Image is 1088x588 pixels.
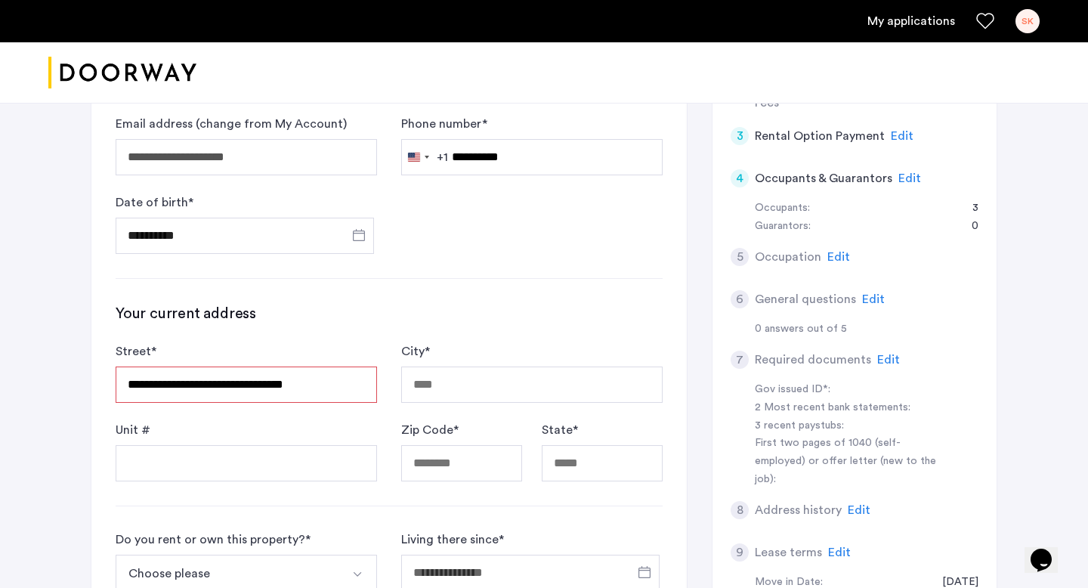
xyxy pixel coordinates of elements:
div: +1 [437,148,448,166]
span: Edit [898,172,921,184]
div: Do you rent or own this property? * [116,531,311,549]
a: Cazamio logo [48,45,196,101]
div: SK [1015,9,1040,33]
img: arrow [351,568,363,580]
iframe: chat widget [1025,528,1073,573]
div: 0 [957,218,978,236]
label: Phone number * [401,115,487,133]
label: City * [401,342,430,361]
h5: Occupation [755,248,821,266]
label: Street * [116,342,156,361]
span: Edit [862,293,885,305]
div: Occupants: [755,200,810,218]
div: 3 [731,127,749,145]
span: Edit [828,546,851,559]
button: Open calendar [350,226,368,244]
div: 4 [731,169,749,187]
label: Date of birth * [116,193,193,212]
button: Open calendar [635,563,654,581]
span: Edit [827,251,850,263]
div: 9 [731,543,749,562]
h5: General questions [755,290,856,308]
h5: Occupants & Guarantors [755,169,892,187]
button: Selected country [402,140,448,175]
label: Zip Code * [401,421,459,439]
label: Unit # [116,421,150,439]
div: 2 Most recent bank statements: [755,399,945,417]
div: Gov issued ID*: [755,381,945,399]
div: 8 [731,501,749,519]
div: 3 recent paystubs: [755,417,945,435]
a: Favorites [976,12,994,30]
span: Edit [891,130,913,142]
h5: Required documents [755,351,871,369]
label: Email address (change from My Account) [116,115,347,133]
div: 7 [731,351,749,369]
div: 6 [731,290,749,308]
div: 3 [957,200,978,218]
span: Edit [848,504,870,516]
h5: Lease terms [755,543,822,562]
img: logo [48,45,196,101]
div: Guarantors: [755,218,811,236]
span: Edit [877,354,900,366]
a: My application [867,12,955,30]
div: First two pages of 1040 (self-employed) or offer letter (new to the job): [755,435,945,489]
h3: Your current address [116,303,663,324]
h5: Address history [755,501,842,519]
div: 0 answers out of 5 [755,320,978,339]
h5: Rental Option Payment [755,127,885,145]
label: State * [542,421,578,439]
div: 5 [731,248,749,266]
label: Living there since * [401,531,504,549]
